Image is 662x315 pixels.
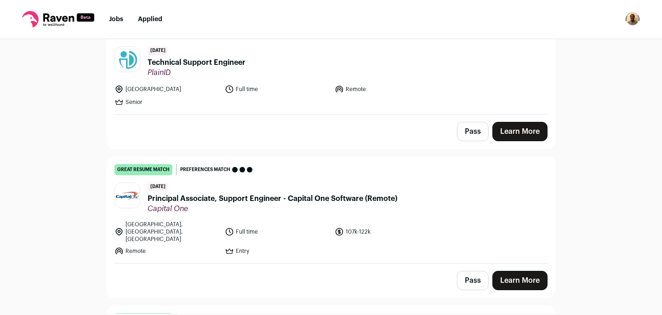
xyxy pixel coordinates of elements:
span: Principal Associate, Support Engineer - Capital One Software (Remote) [148,193,397,204]
a: Applied [138,16,162,23]
button: Pass [457,271,489,290]
li: [GEOGRAPHIC_DATA] [114,85,219,94]
a: Learn More [492,271,548,290]
button: Open dropdown [625,12,640,27]
a: good resume match Preferences match [DATE] Technical Support Engineer PlainID [GEOGRAPHIC_DATA] F... [107,21,555,114]
img: 24b4cd1a14005e1eb0453b1a75ab48f7ab5ae425408ff78ab99c55fada566dcb.jpg [115,183,140,208]
div: great resume match [114,164,172,175]
img: 6057997-medium_jpg [625,12,640,27]
span: [DATE] [148,46,168,55]
li: 107k-122k [335,221,439,243]
li: Entry [225,246,330,256]
li: [GEOGRAPHIC_DATA], [GEOGRAPHIC_DATA], [GEOGRAPHIC_DATA] [114,221,219,243]
li: Remote [335,85,439,94]
a: great resume match Preferences match [DATE] Principal Associate, Support Engineer - Capital One S... [107,157,555,263]
span: Capital One [148,204,397,213]
li: Senior [114,97,219,107]
span: PlainID [148,68,245,77]
a: Learn More [492,122,548,141]
span: [DATE] [148,183,168,191]
li: Full time [225,221,330,243]
img: 14254723f2d056da5619b02247a7dc6581ec7d053aa371b14b5f1bccc35d58bf.jpg [115,47,140,72]
li: Remote [114,246,219,256]
li: Full time [225,85,330,94]
span: Preferences match [180,165,230,174]
a: Jobs [109,16,123,23]
button: Pass [457,122,489,141]
span: Technical Support Engineer [148,57,245,68]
